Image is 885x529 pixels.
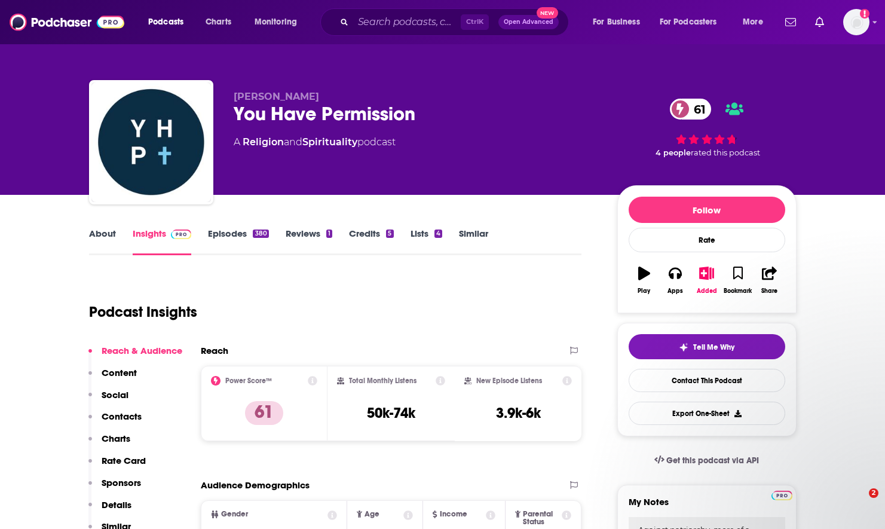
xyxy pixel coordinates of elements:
[102,433,130,444] p: Charts
[843,9,869,35] img: User Profile
[367,404,415,422] h3: 50k-74k
[754,259,785,302] button: Share
[629,259,660,302] button: Play
[253,230,268,238] div: 380
[89,228,116,255] a: About
[88,389,128,411] button: Social
[353,13,461,32] input: Search podcasts, credits, & more...
[638,288,650,295] div: Play
[660,14,717,30] span: For Podcasters
[645,446,769,475] a: Get this podcast via API
[629,197,785,223] button: Follow
[584,13,655,32] button: open menu
[693,343,734,352] span: Tell Me Why
[88,345,182,367] button: Reach & Audience
[88,499,131,521] button: Details
[140,13,199,32] button: open menu
[234,91,319,102] span: [PERSON_NAME]
[652,13,734,32] button: open menu
[629,228,785,252] div: Rate
[660,259,691,302] button: Apps
[440,510,467,518] span: Income
[682,99,712,120] span: 61
[10,11,124,33] img: Podchaser - Follow, Share and Rate Podcasts
[629,334,785,359] button: tell me why sparkleTell Me Why
[208,228,268,255] a: Episodes380
[780,12,801,32] a: Show notifications dropdown
[102,411,142,422] p: Contacts
[844,488,873,517] iframe: Intercom live chat
[88,411,142,433] button: Contacts
[255,14,297,30] span: Monitoring
[734,13,778,32] button: open menu
[411,228,442,255] a: Lists4
[284,136,302,148] span: and
[234,135,396,149] div: A podcast
[843,9,869,35] span: Logged in as nwierenga
[504,19,553,25] span: Open Advanced
[365,510,379,518] span: Age
[102,499,131,510] p: Details
[476,377,542,385] h2: New Episode Listens
[496,404,541,422] h3: 3.9k-6k
[667,288,683,295] div: Apps
[89,303,197,321] h1: Podcast Insights
[691,148,760,157] span: rated this podcast
[133,228,192,255] a: InsightsPodchaser Pro
[332,8,580,36] div: Search podcasts, credits, & more...
[225,377,272,385] h2: Power Score™
[91,82,211,202] img: You Have Permission
[302,136,357,148] a: Spirituality
[243,136,284,148] a: Religion
[461,14,489,30] span: Ctrl K
[843,9,869,35] button: Show profile menu
[206,14,231,30] span: Charts
[102,477,141,488] p: Sponsors
[617,91,797,165] div: 61 4 peoplerated this podcast
[88,477,141,499] button: Sponsors
[629,496,785,517] label: My Notes
[88,433,130,455] button: Charts
[286,228,332,255] a: Reviews1
[326,230,332,238] div: 1
[198,13,238,32] a: Charts
[349,377,417,385] h2: Total Monthly Listens
[246,13,313,32] button: open menu
[386,230,393,238] div: 5
[810,12,829,32] a: Show notifications dropdown
[171,230,192,239] img: Podchaser Pro
[537,7,558,19] span: New
[88,455,146,477] button: Rate Card
[629,369,785,392] a: Contact This Podcast
[722,259,754,302] button: Bookmark
[691,259,722,302] button: Added
[679,343,688,352] img: tell me why sparkle
[498,15,559,29] button: Open AdvancedNew
[102,455,146,466] p: Rate Card
[221,510,248,518] span: Gender
[88,367,137,389] button: Content
[349,228,393,255] a: Credits5
[593,14,640,30] span: For Business
[102,389,128,400] p: Social
[148,14,183,30] span: Podcasts
[724,288,752,295] div: Bookmark
[434,230,442,238] div: 4
[656,148,691,157] span: 4 people
[629,402,785,425] button: Export One-Sheet
[869,488,878,498] span: 2
[743,14,763,30] span: More
[201,479,310,491] h2: Audience Demographics
[670,99,712,120] a: 61
[102,367,137,378] p: Content
[245,401,283,425] p: 61
[201,345,228,356] h2: Reach
[761,288,777,295] div: Share
[459,228,488,255] a: Similar
[860,9,869,19] svg: Add a profile image
[697,288,717,295] div: Added
[102,345,182,356] p: Reach & Audience
[523,510,560,526] span: Parental Status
